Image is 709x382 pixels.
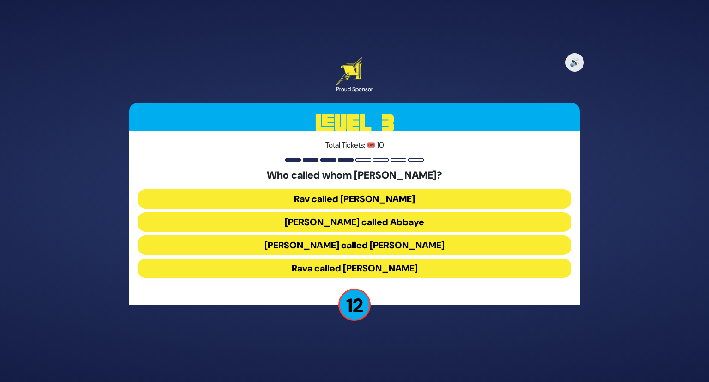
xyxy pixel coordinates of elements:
p: Total Tickets: 🎟️ 10 [138,140,571,151]
button: Rav called [PERSON_NAME] [138,189,571,209]
div: Proud Sponsor [336,85,373,93]
h3: Level 3 [129,103,580,144]
h5: Who called whom [PERSON_NAME]? [138,169,571,181]
img: Artscroll [336,57,362,85]
button: [PERSON_NAME] called Abbaye [138,212,571,232]
button: 🔊 [565,53,584,72]
button: Rava called [PERSON_NAME] [138,259,571,278]
button: [PERSON_NAME] called [PERSON_NAME] [138,235,571,255]
p: 12 [338,289,371,321]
